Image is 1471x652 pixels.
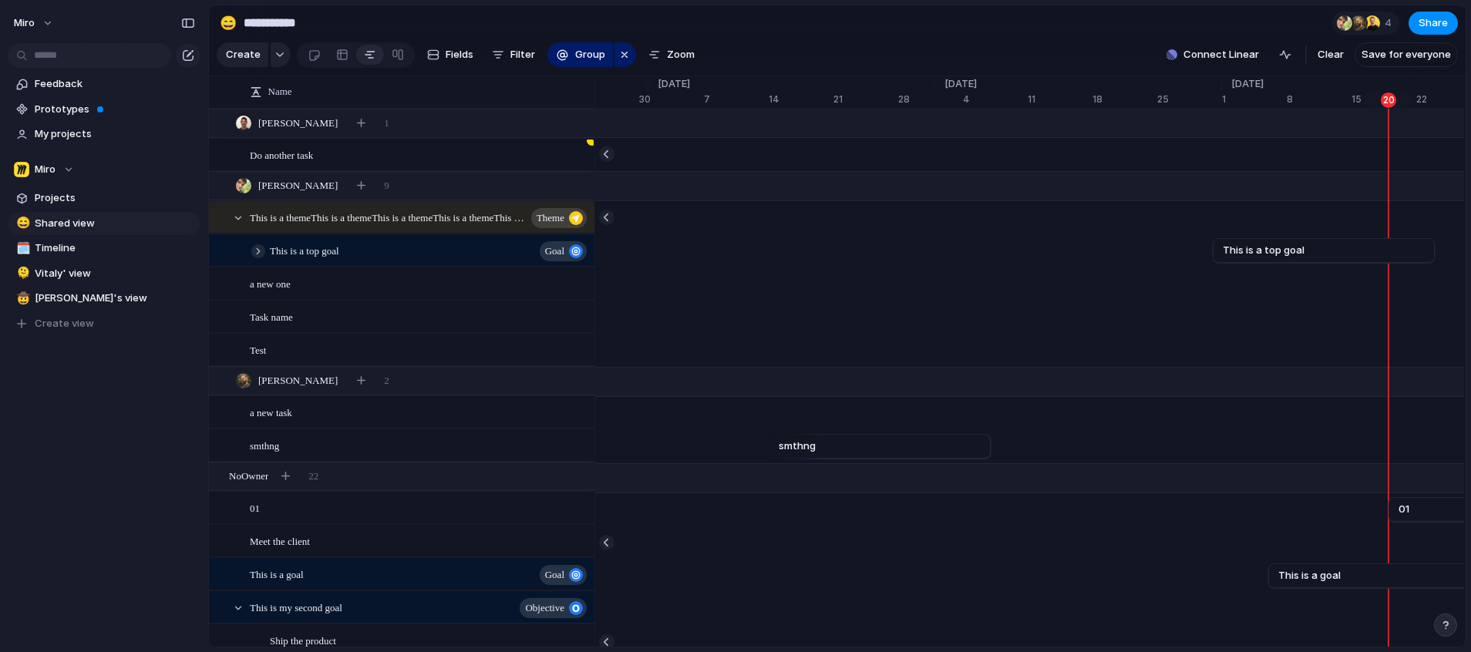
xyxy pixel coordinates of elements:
[8,312,200,335] button: Create view
[35,316,94,331] span: Create view
[216,11,241,35] button: 😄
[16,264,27,282] div: 🫠
[642,42,701,67] button: Zoom
[1419,15,1448,31] span: Share
[575,47,605,62] span: Group
[769,92,833,106] div: 14
[250,532,310,549] span: Meet the client
[270,631,336,649] span: Ship the product
[648,76,699,92] span: [DATE]
[1222,92,1287,106] div: 1
[779,439,816,454] span: smthng
[308,469,318,484] span: 22
[384,116,389,131] span: 1
[258,373,338,388] span: [PERSON_NAME]
[1399,502,1409,517] span: 01
[250,146,313,163] span: Do another task
[217,42,268,67] button: Create
[510,47,535,62] span: Filter
[779,435,981,458] a: smthng
[1157,92,1222,106] div: 25
[446,47,473,62] span: Fields
[531,208,587,228] button: theme
[384,373,389,388] span: 2
[16,240,27,257] div: 🗓️
[1222,76,1273,92] span: [DATE]
[8,72,200,96] a: Feedback
[35,102,195,117] span: Prototypes
[8,262,200,285] a: 🫠Vitaly' view
[250,341,266,358] span: Test
[35,240,195,256] span: Timeline
[1352,92,1416,106] div: 15
[421,42,480,67] button: Fields
[8,187,200,210] a: Projects
[14,240,29,256] button: 🗓️
[1278,568,1341,583] span: This is a goal
[540,241,587,261] button: goal
[35,266,195,281] span: Vitaly' view
[547,42,613,67] button: Group
[898,92,935,106] div: 28
[8,212,200,235] a: 😄Shared view
[250,499,260,516] span: 01
[8,287,200,310] a: 🤠[PERSON_NAME]'s view
[704,92,769,106] div: 7
[520,598,587,618] button: objective
[250,308,293,325] span: Task name
[226,47,261,62] span: Create
[1092,92,1157,106] div: 18
[1355,42,1458,67] button: Save for everyone
[1028,92,1092,106] div: 11
[16,290,27,308] div: 🤠
[525,597,564,619] span: objective
[250,274,291,292] span: a new one
[1311,42,1350,67] button: Clear
[14,266,29,281] button: 🫠
[14,216,29,231] button: 😄
[833,92,898,106] div: 21
[229,469,268,484] span: No Owner
[35,126,195,142] span: My projects
[545,564,564,586] span: goal
[1223,243,1304,258] span: This is a top goal
[7,11,62,35] button: miro
[545,240,564,262] span: goal
[1223,239,1425,262] a: This is a top goal
[8,237,200,260] a: 🗓️Timeline
[1160,43,1265,66] button: Connect Linear
[16,214,27,232] div: 😄
[35,76,195,92] span: Feedback
[270,241,339,259] span: This is a top goal
[8,98,200,121] a: Prototypes
[574,92,639,106] div: 23
[250,208,527,226] span: This is a themeThis is a themeThis is a themeThis is a themeThis is a themeThis is a themeThis is...
[35,291,195,306] span: [PERSON_NAME]'s view
[258,116,338,131] span: [PERSON_NAME]
[963,92,1028,106] div: 4
[8,158,200,181] button: Miro
[1318,47,1344,62] span: Clear
[1381,92,1396,108] div: 20
[540,565,587,585] button: goal
[1409,12,1458,35] button: Share
[1183,47,1259,62] span: Connect Linear
[220,12,237,33] div: 😄
[1362,47,1451,62] span: Save for everyone
[14,15,35,31] span: miro
[537,207,564,229] span: theme
[1385,15,1396,31] span: 4
[935,76,986,92] span: [DATE]
[35,162,56,177] span: Miro
[258,178,338,193] span: [PERSON_NAME]
[250,598,342,616] span: This is my second goal
[8,123,200,146] a: My projects
[14,291,29,306] button: 🤠
[639,92,651,106] div: 30
[384,178,389,193] span: 9
[667,47,695,62] span: Zoom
